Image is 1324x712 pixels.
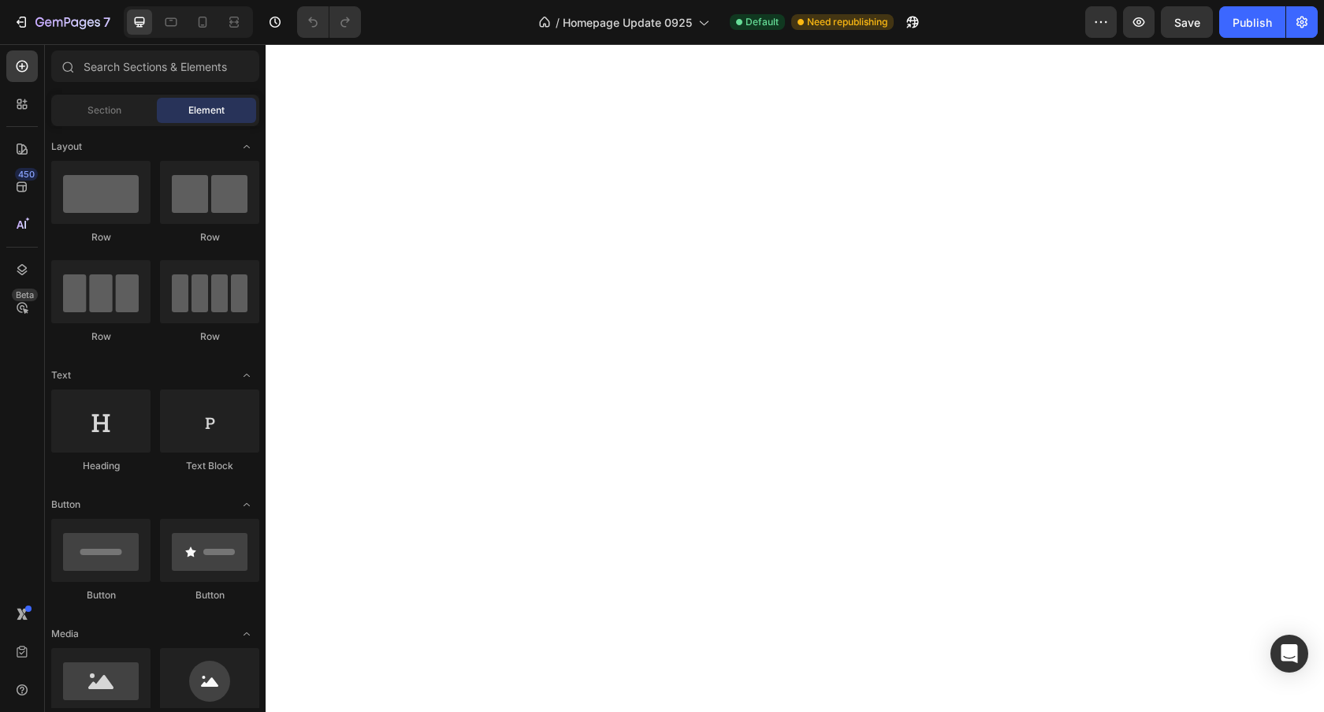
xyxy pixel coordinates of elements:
[6,6,117,38] button: 7
[556,14,560,31] span: /
[12,289,38,301] div: Beta
[807,15,887,29] span: Need republishing
[1233,14,1272,31] div: Publish
[160,459,259,473] div: Text Block
[1174,16,1200,29] span: Save
[51,140,82,154] span: Layout
[51,459,151,473] div: Heading
[160,230,259,244] div: Row
[563,14,692,31] span: Homepage Update 0925
[234,492,259,517] span: Toggle open
[87,103,121,117] span: Section
[266,44,1324,712] iframe: Design area
[51,498,80,512] span: Button
[234,621,259,647] span: Toggle open
[1161,6,1213,38] button: Save
[51,588,151,602] div: Button
[103,13,110,32] p: 7
[51,627,79,641] span: Media
[746,15,779,29] span: Default
[51,330,151,344] div: Row
[160,588,259,602] div: Button
[1270,635,1308,673] div: Open Intercom Messenger
[51,230,151,244] div: Row
[188,103,225,117] span: Element
[15,168,38,181] div: 450
[51,368,71,382] span: Text
[1219,6,1285,38] button: Publish
[297,6,361,38] div: Undo/Redo
[234,363,259,388] span: Toggle open
[160,330,259,344] div: Row
[234,134,259,159] span: Toggle open
[51,50,259,82] input: Search Sections & Elements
